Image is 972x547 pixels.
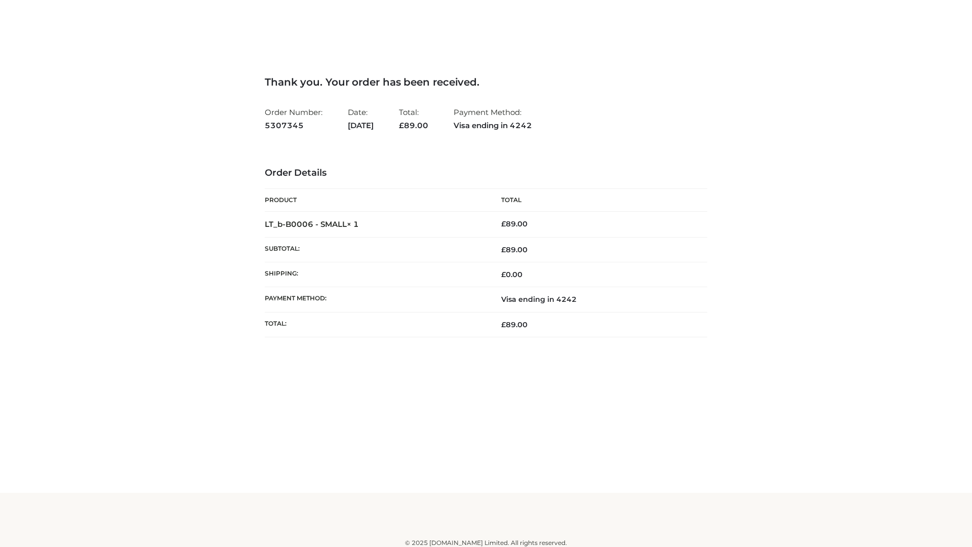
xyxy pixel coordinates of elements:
span: £ [501,320,506,329]
bdi: 89.00 [501,219,528,228]
th: Subtotal: [265,237,486,262]
strong: 5307345 [265,119,322,132]
li: Date: [348,103,374,134]
li: Order Number: [265,103,322,134]
strong: LT_b-B0006 - SMALL [265,219,359,229]
h3: Order Details [265,168,707,179]
th: Shipping: [265,262,486,287]
strong: × 1 [347,219,359,229]
li: Total: [399,103,428,134]
th: Payment method: [265,287,486,312]
span: 89.00 [501,245,528,254]
th: Total [486,189,707,212]
th: Total: [265,312,486,337]
li: Payment Method: [454,103,532,134]
strong: Visa ending in 4242 [454,119,532,132]
span: £ [501,270,506,279]
span: £ [501,245,506,254]
span: £ [399,121,404,130]
strong: [DATE] [348,119,374,132]
span: £ [501,219,506,228]
span: 89.00 [501,320,528,329]
bdi: 0.00 [501,270,522,279]
span: 89.00 [399,121,428,130]
th: Product [265,189,486,212]
h3: Thank you. Your order has been received. [265,76,707,88]
td: Visa ending in 4242 [486,287,707,312]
